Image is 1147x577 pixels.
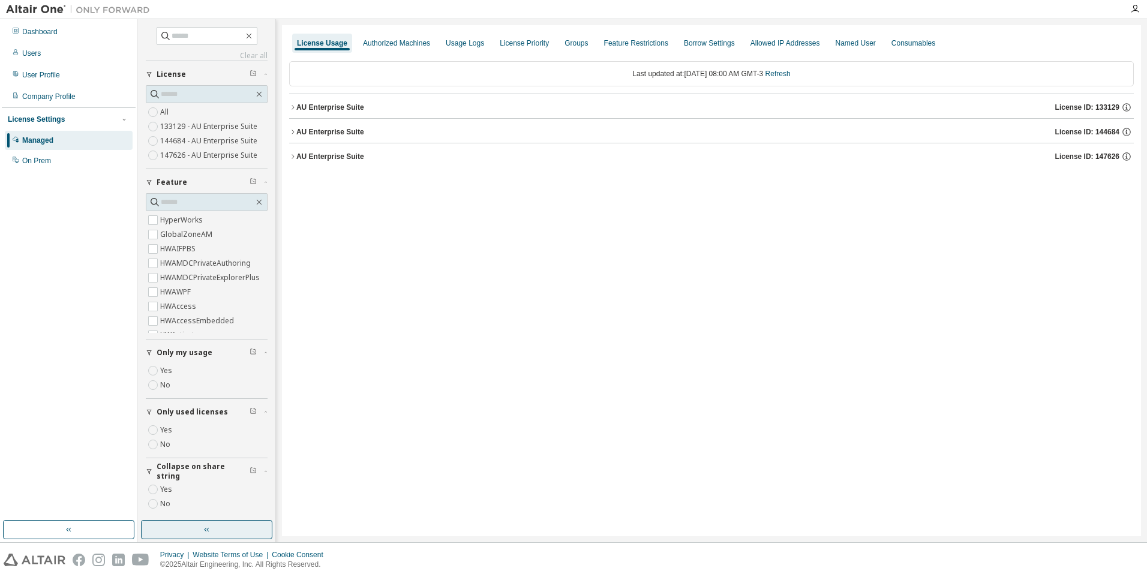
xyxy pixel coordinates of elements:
button: Only used licenses [146,399,268,425]
span: Clear filter [250,467,257,476]
span: License [157,70,186,79]
div: Usage Logs [446,38,484,48]
label: HWAccessEmbedded [160,314,236,328]
button: Collapse on share string [146,458,268,485]
span: License ID: 133129 [1055,103,1119,112]
button: License [146,61,268,88]
img: instagram.svg [92,554,105,566]
a: Refresh [765,70,791,78]
span: Only used licenses [157,407,228,417]
label: HWAccess [160,299,199,314]
button: AU Enterprise SuiteLicense ID: 144684 [289,119,1134,145]
label: Yes [160,423,175,437]
div: Dashboard [22,27,58,37]
div: Website Terms of Use [193,550,272,560]
label: HWAWPF [160,285,193,299]
button: AU Enterprise SuiteLicense ID: 147626 [289,143,1134,170]
label: 133129 - AU Enterprise Suite [160,119,260,134]
div: Borrow Settings [684,38,735,48]
label: No [160,437,173,452]
span: Collapse on share string [157,462,250,481]
label: All [160,105,171,119]
label: HWAMDCPrivateExplorerPlus [160,271,262,285]
label: GlobalZoneAM [160,227,215,242]
label: No [160,378,173,392]
div: Company Profile [22,92,76,101]
span: License ID: 144684 [1055,127,1119,137]
div: User Profile [22,70,60,80]
div: License Settings [8,115,65,124]
span: License ID: 147626 [1055,152,1119,161]
div: AU Enterprise Suite [296,152,364,161]
div: AU Enterprise Suite [296,103,364,112]
div: Managed [22,136,53,145]
span: Feature [157,178,187,187]
div: License Priority [500,38,549,48]
span: Clear filter [250,348,257,357]
img: linkedin.svg [112,554,125,566]
p: © 2025 Altair Engineering, Inc. All Rights Reserved. [160,560,331,570]
img: altair_logo.svg [4,554,65,566]
img: Altair One [6,4,156,16]
button: Only my usage [146,339,268,366]
a: Clear all [146,51,268,61]
label: 144684 - AU Enterprise Suite [160,134,260,148]
label: HWAIFPBS [160,242,198,256]
label: HyperWorks [160,213,205,227]
label: HWActivate [160,328,201,342]
label: No [160,497,173,511]
div: License Usage [297,38,347,48]
div: On Prem [22,156,51,166]
div: Privacy [160,550,193,560]
div: Allowed IP Addresses [750,38,820,48]
span: Clear filter [250,178,257,187]
div: Consumables [891,38,935,48]
div: Last updated at: [DATE] 08:00 AM GMT-3 [289,61,1134,86]
span: Only my usage [157,348,212,357]
label: 147626 - AU Enterprise Suite [160,148,260,163]
label: HWAMDCPrivateAuthoring [160,256,253,271]
button: AU Enterprise SuiteLicense ID: 133129 [289,94,1134,121]
div: Users [22,49,41,58]
div: Cookie Consent [272,550,330,560]
div: Named User [835,38,875,48]
label: Yes [160,482,175,497]
div: Feature Restrictions [604,38,668,48]
div: Authorized Machines [363,38,430,48]
label: Yes [160,363,175,378]
button: Feature [146,169,268,196]
img: facebook.svg [73,554,85,566]
span: Clear filter [250,70,257,79]
div: Groups [565,38,588,48]
span: Clear filter [250,407,257,417]
div: AU Enterprise Suite [296,127,364,137]
img: youtube.svg [132,554,149,566]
